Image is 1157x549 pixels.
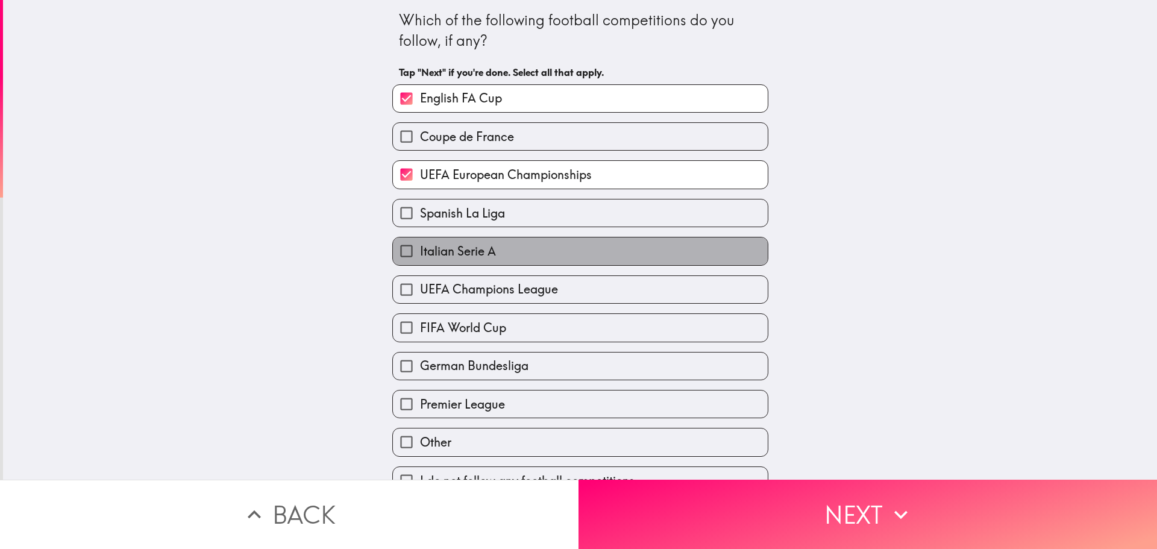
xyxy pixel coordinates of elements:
[420,434,451,451] span: Other
[420,128,514,145] span: Coupe de France
[420,166,592,183] span: UEFA European Championships
[399,10,762,51] div: Which of the following football competitions do you follow, if any?
[393,391,768,418] button: Premier League
[393,85,768,112] button: English FA Cup
[393,123,768,150] button: Coupe de France
[393,428,768,456] button: Other
[393,314,768,341] button: FIFA World Cup
[393,161,768,188] button: UEFA European Championships
[420,281,558,298] span: UEFA Champions League
[399,66,762,79] h6: Tap "Next" if you're done. Select all that apply.
[578,480,1157,549] button: Next
[393,276,768,303] button: UEFA Champions League
[420,396,505,413] span: Premier League
[420,357,528,374] span: German Bundesliga
[420,243,496,260] span: Italian Serie A
[420,472,635,489] span: I do not follow any football competitions
[420,319,506,336] span: FIFA World Cup
[393,467,768,494] button: I do not follow any football competitions
[393,353,768,380] button: German Bundesliga
[420,90,502,107] span: English FA Cup
[420,205,505,222] span: Spanish La Liga
[393,237,768,265] button: Italian Serie A
[393,199,768,227] button: Spanish La Liga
